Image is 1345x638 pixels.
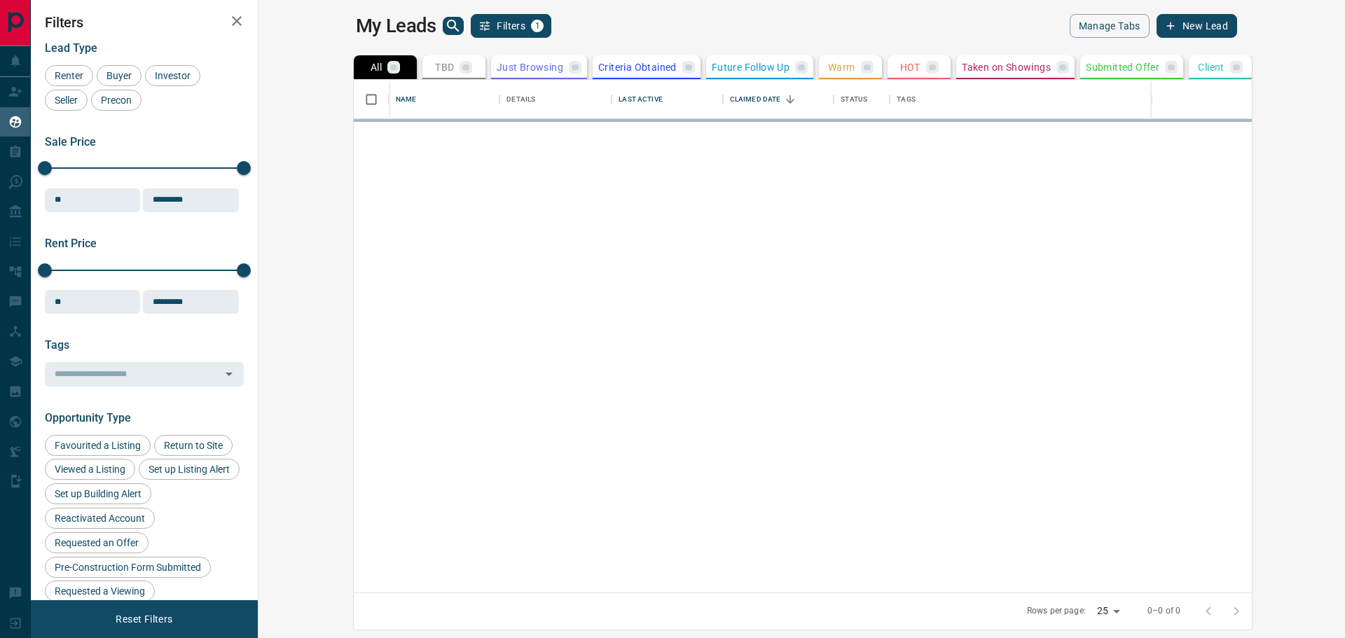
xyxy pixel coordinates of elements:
[50,488,146,499] span: Set up Building Alert
[50,464,130,475] span: Viewed a Listing
[45,557,211,578] div: Pre-Construction Form Submitted
[50,440,146,451] span: Favourited a Listing
[443,17,464,35] button: search button
[435,62,454,72] p: TBD
[371,62,382,72] p: All
[900,62,920,72] p: HOT
[45,532,149,553] div: Requested an Offer
[102,70,137,81] span: Buyer
[45,508,155,529] div: Reactivated Account
[45,14,244,31] h2: Filters
[834,80,890,119] div: Status
[897,80,916,119] div: Tags
[45,237,97,250] span: Rent Price
[723,80,834,119] div: Claimed Date
[389,80,499,119] div: Name
[145,65,200,86] div: Investor
[106,607,181,631] button: Reset Filters
[619,80,662,119] div: Last Active
[471,14,551,38] button: Filters1
[50,70,88,81] span: Renter
[1157,14,1237,38] button: New Lead
[841,80,867,119] div: Status
[96,95,137,106] span: Precon
[45,65,93,86] div: Renter
[45,338,69,352] span: Tags
[45,483,151,504] div: Set up Building Alert
[780,90,800,109] button: Sort
[506,80,535,119] div: Details
[1070,14,1150,38] button: Manage Tabs
[154,435,233,456] div: Return to Site
[45,135,96,148] span: Sale Price
[712,62,789,72] p: Future Follow Up
[50,513,150,524] span: Reactivated Account
[1091,601,1125,621] div: 25
[499,80,612,119] div: Details
[730,80,781,119] div: Claimed Date
[45,41,97,55] span: Lead Type
[50,537,144,548] span: Requested an Offer
[159,440,228,451] span: Return to Site
[50,95,83,106] span: Seller
[1027,605,1086,617] p: Rows per page:
[890,80,1334,119] div: Tags
[598,62,677,72] p: Criteria Obtained
[1147,605,1180,617] p: 0–0 of 0
[150,70,195,81] span: Investor
[45,90,88,111] div: Seller
[50,585,150,597] span: Requested a Viewing
[97,65,142,86] div: Buyer
[612,80,722,119] div: Last Active
[144,464,235,475] span: Set up Listing Alert
[497,62,563,72] p: Just Browsing
[1086,62,1159,72] p: Submitted Offer
[356,15,436,37] h1: My Leads
[45,435,151,456] div: Favourited a Listing
[828,62,855,72] p: Warm
[219,364,239,384] button: Open
[91,90,142,111] div: Precon
[962,62,1051,72] p: Taken on Showings
[45,411,131,424] span: Opportunity Type
[532,21,542,31] span: 1
[396,80,417,119] div: Name
[1198,62,1224,72] p: Client
[45,581,155,602] div: Requested a Viewing
[45,459,135,480] div: Viewed a Listing
[139,459,240,480] div: Set up Listing Alert
[50,562,206,573] span: Pre-Construction Form Submitted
